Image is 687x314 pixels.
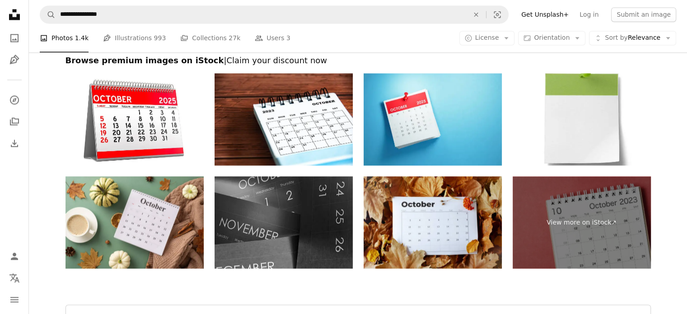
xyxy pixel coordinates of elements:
[605,33,660,42] span: Relevance
[5,291,23,309] button: Menu
[65,176,204,268] img: Welcoming autumn spirit. Top view shot featuring calendar with October month, sweater, steaming c...
[513,73,651,165] img: Blank calendar page - green
[5,91,23,109] a: Explore
[40,6,56,23] button: Search Unsplash
[5,51,23,69] a: Illustrations
[611,7,676,22] button: Submit an image
[534,34,570,41] span: Orientation
[286,33,290,43] span: 3
[475,34,499,41] span: License
[486,6,508,23] button: Visual search
[224,56,327,65] span: | Claim your discount now
[154,33,166,43] span: 993
[65,55,651,66] h2: Browse premium images on iStock
[65,73,204,165] img: October 2025 Desk Calendar, 3D rendering
[40,5,509,23] form: Find visuals sitewide
[229,33,240,43] span: 27k
[516,7,574,22] a: Get Unsplash+
[364,176,502,268] img: autumn background with October calendar, pyracantha and leaves
[364,73,502,165] img: October 2025 Calendar On Blue Background
[518,31,585,45] button: Orientation
[5,112,23,131] a: Collections
[255,23,290,52] a: Users 3
[5,134,23,152] a: Download History
[574,7,604,22] a: Log in
[215,176,353,268] img: Close-up of pages of a calendar with the last four months
[215,73,353,165] img: October 2023 white desk calendar on wooden table background. Calendar concept and copy space
[589,31,676,45] button: Sort byRelevance
[466,6,486,23] button: Clear
[180,23,240,52] a: Collections 27k
[5,269,23,287] button: Language
[103,23,166,52] a: Illustrations 993
[513,176,651,268] a: View more on iStock↗
[5,29,23,47] a: Photos
[605,34,627,41] span: Sort by
[5,5,23,25] a: Home — Unsplash
[5,247,23,265] a: Log in / Sign up
[459,31,515,45] button: License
